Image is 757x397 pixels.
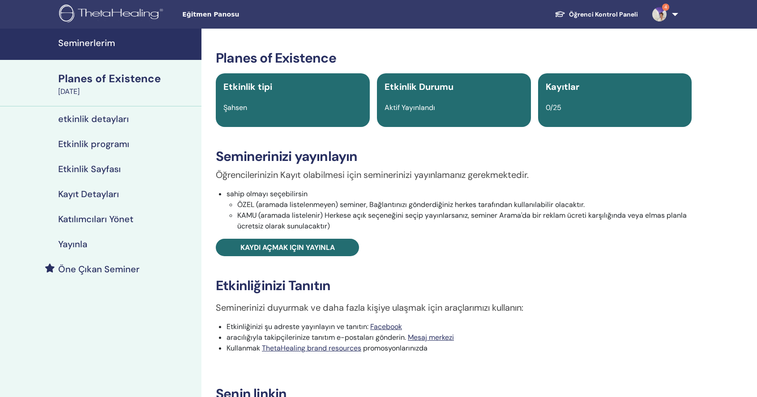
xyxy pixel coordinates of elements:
[385,103,435,112] span: Aktif Yayınlandı
[227,321,692,332] li: Etkinliğinizi şu adreste yayınlayın ve tanıtın:
[227,189,692,232] li: sahip olmayı seçebilirsin
[216,50,692,66] h3: Planes of Existence
[227,332,692,343] li: aracılığıyla takipçilerinize tanıtım e-postaları gönderin.
[237,199,692,210] li: ÖZEL (aramada listelenmeyen) seminer, Bağlantınızı gönderdiğiniz herkes tarafından kullanılabilir...
[223,81,272,93] span: Etkinlik tipi
[370,322,402,331] a: Facebook
[216,148,692,165] h3: Seminerinizi yayınlayın
[547,6,645,23] a: Öğrenci Kontrol Paneli
[652,7,667,21] img: default.jpg
[240,243,335,252] span: Kaydı açmak için yayınla
[58,38,196,48] h4: Seminerlerim
[58,214,133,224] h4: Katılımcıları Yönet
[58,189,119,199] h4: Kayıt Detayları
[385,81,453,93] span: Etkinlik Durumu
[662,4,669,11] span: 4
[216,278,692,294] h3: Etkinliğinizi Tanıtın
[53,71,201,97] a: Planes of Existence[DATE]
[216,301,692,314] p: Seminerinizi duyurmak ve daha fazla kişiye ulaşmak için araçlarımızı kullanın:
[58,264,140,275] h4: Öne Çıkan Seminer
[223,103,247,112] span: Şahsen
[59,4,166,25] img: logo.png
[58,71,196,86] div: Planes of Existence
[408,333,454,342] a: Mesaj merkezi
[216,239,359,256] a: Kaydı açmak için yayınla
[227,343,692,354] li: Kullanmak promosyonlarınızda
[58,139,129,149] h4: Etkinlik programı
[237,210,692,232] li: KAMU (aramada listelenir) Herkese açık seçeneğini seçip yayınlarsanız, seminer Arama'da bir rekla...
[555,10,565,18] img: graduation-cap-white.svg
[216,168,692,182] p: Öğrencilerinizin Kayıt olabilmesi için seminerinizi yayınlamanız gerekmektedir.
[262,343,361,353] a: ThetaHealing brand resources
[58,86,196,97] div: [DATE]
[546,81,579,93] span: Kayıtlar
[182,10,316,19] span: Eğitmen Panosu
[58,239,87,249] h4: Yayınla
[546,103,561,112] span: 0/25
[58,164,121,174] h4: Etkinlik Sayfası
[58,114,129,124] h4: etkinlik detayları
